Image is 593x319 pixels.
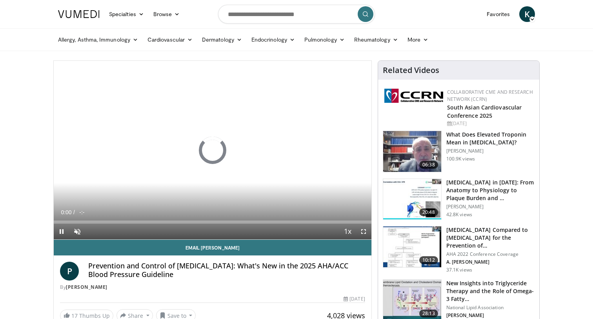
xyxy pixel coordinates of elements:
[69,224,85,239] button: Unmute
[54,221,371,224] div: Progress Bar
[446,259,535,265] p: A. [PERSON_NAME]
[349,32,403,47] a: Rheumatology
[58,10,100,18] img: VuMedi Logo
[60,262,79,281] a: P
[384,89,443,103] img: a04ee3ba-8487-4636-b0fb-5e8d268f3737.png.150x105_q85_autocrop_double_scale_upscale_version-0.2.png
[54,240,371,255] a: Email [PERSON_NAME]
[143,32,197,47] a: Cardiovascular
[419,256,438,264] span: 10:12
[300,32,349,47] a: Pulmonology
[54,61,371,240] video-js: Video Player
[446,131,535,146] h3: What Does Elevated Troponin Mean in [MEDICAL_DATA]?
[446,148,535,154] p: [PERSON_NAME]
[344,295,365,303] div: [DATE]
[60,284,365,291] div: By
[482,6,515,22] a: Favorites
[53,32,143,47] a: Allergy, Asthma, Immunology
[446,179,535,202] h3: [MEDICAL_DATA] in [DATE]: From Anatomy to Physiology to Plaque Burden and …
[519,6,535,22] a: K
[383,131,535,172] a: 06:38 What Does Elevated Troponin Mean in [MEDICAL_DATA]? [PERSON_NAME] 100.9K views
[447,89,533,102] a: Collaborative CME and Research Network (CCRN)
[61,209,71,215] span: 0:00
[447,104,522,119] a: South Asian Cardiovascular Conference 2025
[247,32,300,47] a: Endocrinology
[446,156,475,162] p: 100.9K views
[383,131,441,172] img: 98daf78a-1d22-4ebe-927e-10afe95ffd94.150x105_q85_crop-smart_upscale.jpg
[383,226,441,267] img: 7c0f9b53-1609-4588-8498-7cac8464d722.150x105_q85_crop-smart_upscale.jpg
[447,120,533,127] div: [DATE]
[218,5,375,24] input: Search topics, interventions
[383,179,441,220] img: 823da73b-7a00-425d-bb7f-45c8b03b10c3.150x105_q85_crop-smart_upscale.jpg
[383,66,439,75] h4: Related Videos
[446,267,472,273] p: 37.1K views
[446,312,535,319] p: [PERSON_NAME]
[88,262,365,279] h4: Prevention and Control of [MEDICAL_DATA]: What's New in the 2025 AHA/ACC Blood Pressure Guideline
[340,224,356,239] button: Playback Rate
[446,304,535,311] p: National Lipid Association
[446,279,535,303] h3: New Insights into Triglyceride Therapy and the Role of Omega-3 Fatty…
[403,32,433,47] a: More
[104,6,149,22] a: Specialties
[79,209,84,215] span: -:-
[54,224,69,239] button: Pause
[383,179,535,220] a: 20:48 [MEDICAL_DATA] in [DATE]: From Anatomy to Physiology to Plaque Burden and … [PERSON_NAME] 4...
[446,226,535,250] h3: [MEDICAL_DATA] Compared to [MEDICAL_DATA] for the Prevention of…
[419,310,438,317] span: 28:13
[197,32,247,47] a: Dermatology
[149,6,185,22] a: Browse
[356,224,371,239] button: Fullscreen
[66,284,107,290] a: [PERSON_NAME]
[446,251,535,257] p: AHA 2022 Conference Coverage
[383,226,535,273] a: 10:12 [MEDICAL_DATA] Compared to [MEDICAL_DATA] for the Prevention of… AHA 2022 Conference Covera...
[446,204,535,210] p: [PERSON_NAME]
[446,211,472,218] p: 42.8K views
[73,209,75,215] span: /
[419,161,438,169] span: 06:38
[419,208,438,216] span: 20:48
